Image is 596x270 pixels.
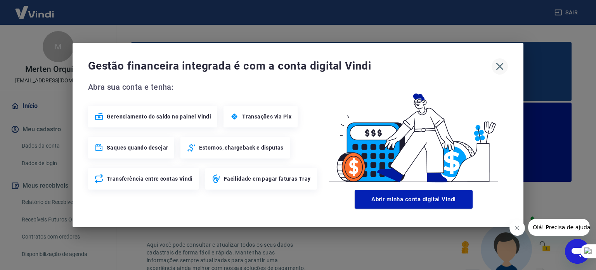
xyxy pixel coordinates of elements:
span: Saques quando desejar [107,144,168,152]
span: Transferência entre contas Vindi [107,175,193,183]
iframe: Botão para abrir a janela de mensagens [565,239,590,264]
span: Gestão financeira integrada é com a conta digital Vindi [88,58,492,74]
span: Abra sua conta e tenha: [88,81,319,93]
span: Gerenciamento do saldo no painel Vindi [107,113,211,120]
span: Olá! Precisa de ajuda? [5,5,65,12]
iframe: Fechar mensagem [509,220,525,236]
button: Abrir minha conta digital Vindi [355,190,473,209]
img: Good Billing [319,81,508,187]
span: Transações via Pix [242,113,291,120]
span: Estornos, chargeback e disputas [199,144,283,152]
iframe: Mensagem da empresa [528,219,590,236]
span: Facilidade em pagar faturas Tray [224,175,311,183]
